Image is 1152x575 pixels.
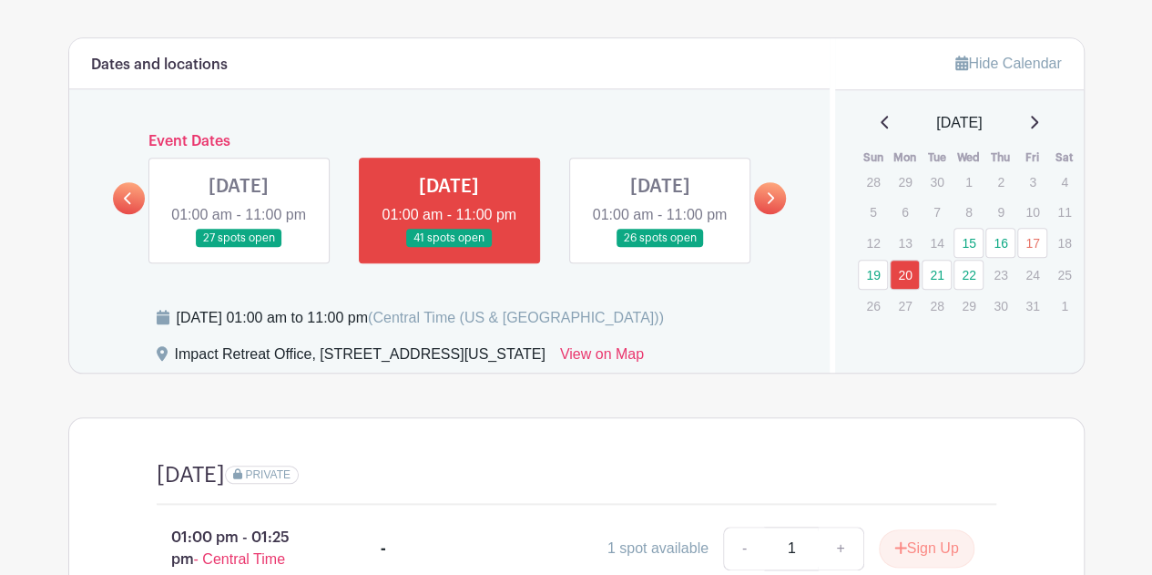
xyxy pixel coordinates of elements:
a: + [818,527,863,570]
p: 26 [858,292,888,320]
p: 29 [953,292,984,320]
p: 29 [890,168,920,196]
p: 28 [922,292,952,320]
th: Fri [1016,149,1048,167]
p: 9 [985,198,1015,226]
th: Mon [889,149,921,167]
p: 2 [985,168,1015,196]
th: Sat [1048,149,1080,167]
p: 30 [922,168,952,196]
p: 4 [1049,168,1079,196]
span: [DATE] [936,112,982,134]
a: Hide Calendar [955,56,1061,71]
p: 12 [858,229,888,257]
h4: [DATE] [157,462,225,488]
p: 3 [1017,168,1047,196]
th: Thu [984,149,1016,167]
p: 1 [1049,292,1079,320]
h6: Event Dates [145,133,755,150]
a: 15 [953,228,984,258]
p: 1 [953,168,984,196]
p: 25 [1049,261,1079,289]
h6: Dates and locations [91,56,228,74]
p: 7 [922,198,952,226]
div: [DATE] 01:00 am to 11:00 pm [177,307,664,329]
p: 14 [922,229,952,257]
p: 11 [1049,198,1079,226]
p: 27 [890,292,920,320]
p: 28 [858,168,888,196]
th: Wed [953,149,984,167]
p: 31 [1017,292,1047,320]
div: - [381,538,386,560]
p: 18 [1049,229,1079,257]
p: 8 [953,198,984,226]
a: 17 [1017,228,1047,258]
p: 13 [890,229,920,257]
p: 30 [985,292,1015,320]
button: Sign Up [879,529,974,568]
div: Impact Retreat Office, [STREET_ADDRESS][US_STATE] [175,344,545,373]
th: Tue [921,149,953,167]
div: 1 spot available [607,538,709,560]
a: 21 [922,260,952,290]
span: (Central Time (US & [GEOGRAPHIC_DATA])) [368,310,664,325]
span: PRIVATE [245,468,291,481]
a: View on Map [560,344,644,373]
p: 10 [1017,198,1047,226]
p: 24 [1017,261,1047,289]
a: 20 [890,260,920,290]
th: Sun [857,149,889,167]
p: 6 [890,198,920,226]
p: 5 [858,198,888,226]
a: - [723,527,765,570]
a: 22 [953,260,984,290]
a: 19 [858,260,888,290]
p: 23 [985,261,1015,289]
a: 16 [985,228,1015,258]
